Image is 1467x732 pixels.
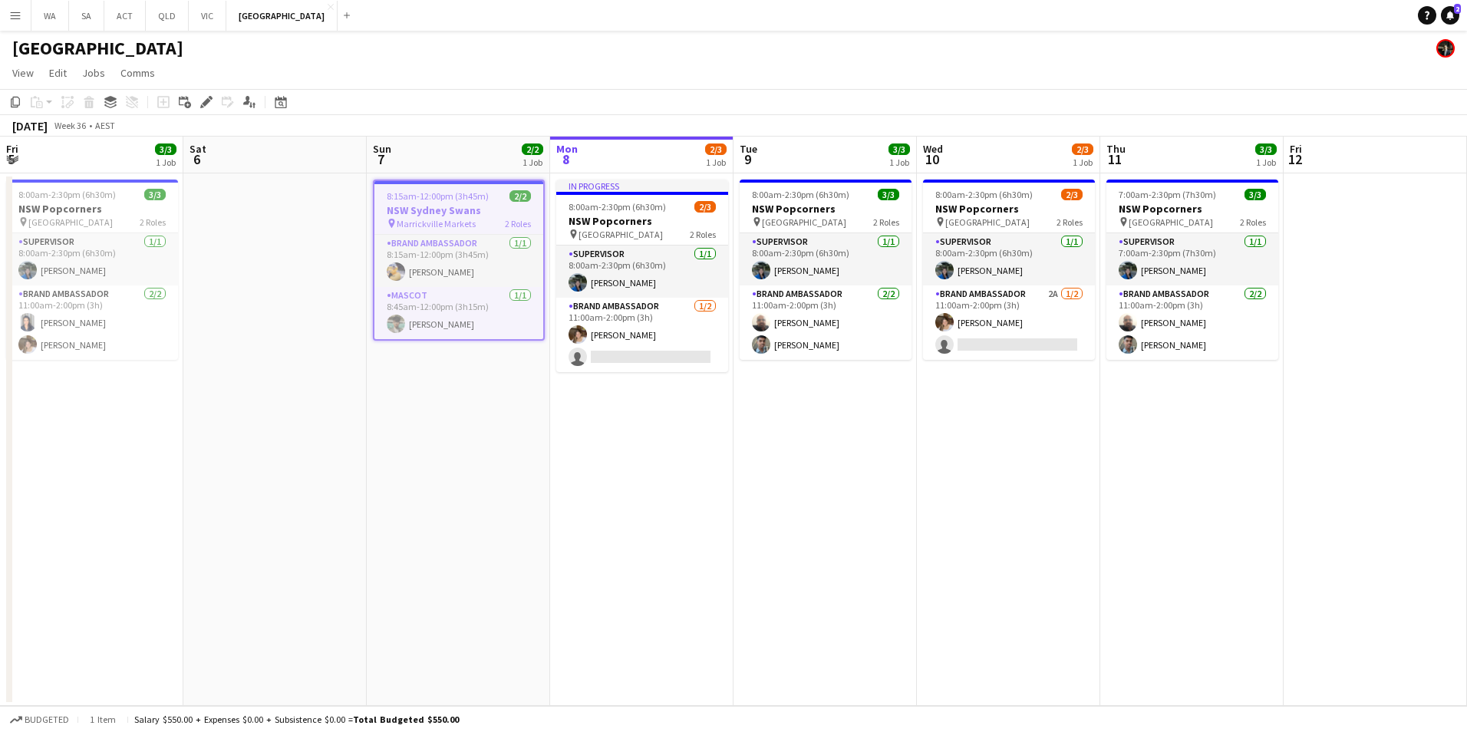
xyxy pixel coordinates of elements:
[25,714,69,725] span: Budgeted
[4,150,18,168] span: 5
[49,66,67,80] span: Edit
[935,189,1033,200] span: 8:00am-2:30pm (6h30m)
[1073,157,1093,168] div: 1 Job
[740,233,912,285] app-card-role: Supervisor1/18:00am-2:30pm (6h30m)[PERSON_NAME]
[921,150,943,168] span: 10
[373,180,545,341] app-job-card: 8:15am-12:00pm (3h45m)2/2NSW Sydney Swans Marrickville Markets2 RolesBrand Ambassador1/18:15am-12...
[140,216,166,228] span: 2 Roles
[155,143,176,155] span: 3/3
[740,285,912,360] app-card-role: Brand Ambassador2/211:00am-2:00pm (3h)[PERSON_NAME][PERSON_NAME]
[556,246,728,298] app-card-role: Supervisor1/18:00am-2:30pm (6h30m)[PERSON_NAME]
[120,66,155,80] span: Comms
[6,202,178,216] h3: NSW Popcorners
[190,142,206,156] span: Sat
[371,150,391,168] span: 7
[522,143,543,155] span: 2/2
[114,63,161,83] a: Comms
[945,216,1030,228] span: [GEOGRAPHIC_DATA]
[752,189,849,200] span: 8:00am-2:30pm (6h30m)
[43,63,73,83] a: Edit
[505,218,531,229] span: 2 Roles
[12,66,34,80] span: View
[6,63,40,83] a: View
[554,150,578,168] span: 8
[923,142,943,156] span: Wed
[878,189,899,200] span: 3/3
[873,216,899,228] span: 2 Roles
[69,1,104,31] button: SA
[740,142,757,156] span: Tue
[694,201,716,213] span: 2/3
[95,120,115,131] div: AEST
[737,150,757,168] span: 9
[76,63,111,83] a: Jobs
[387,190,489,202] span: 8:15am-12:00pm (3h45m)
[1106,285,1278,360] app-card-role: Brand Ambassador2/211:00am-2:00pm (3h)[PERSON_NAME][PERSON_NAME]
[1240,216,1266,228] span: 2 Roles
[1441,6,1459,25] a: 2
[556,180,728,192] div: In progress
[134,714,459,725] div: Salary $550.00 + Expenses $0.00 + Subsistence $0.00 =
[1290,142,1302,156] span: Fri
[226,1,338,31] button: [GEOGRAPHIC_DATA]
[1436,39,1455,58] app-user-avatar: Mauricio Torres Barquet
[8,711,71,728] button: Budgeted
[28,216,113,228] span: [GEOGRAPHIC_DATA]
[1106,180,1278,360] app-job-card: 7:00am-2:30pm (7h30m)3/3NSW Popcorners [GEOGRAPHIC_DATA]2 RolesSupervisor1/17:00am-2:30pm (7h30m)...
[31,1,69,31] button: WA
[373,142,391,156] span: Sun
[374,203,543,217] h3: NSW Sydney Swans
[6,180,178,360] app-job-card: 8:00am-2:30pm (6h30m)3/3NSW Popcorners [GEOGRAPHIC_DATA]2 RolesSupervisor1/18:00am-2:30pm (6h30m)...
[51,120,89,131] span: Week 36
[1061,189,1083,200] span: 2/3
[923,285,1095,360] app-card-role: Brand Ambassador2A1/211:00am-2:00pm (3h)[PERSON_NAME]
[1454,4,1461,14] span: 2
[12,118,48,134] div: [DATE]
[82,66,105,80] span: Jobs
[509,190,531,202] span: 2/2
[187,150,206,168] span: 6
[1129,216,1213,228] span: [GEOGRAPHIC_DATA]
[1255,143,1277,155] span: 3/3
[923,202,1095,216] h3: NSW Popcorners
[1106,233,1278,285] app-card-role: Supervisor1/17:00am-2:30pm (7h30m)[PERSON_NAME]
[156,157,176,168] div: 1 Job
[923,180,1095,360] app-job-card: 8:00am-2:30pm (6h30m)2/3NSW Popcorners [GEOGRAPHIC_DATA]2 RolesSupervisor1/18:00am-2:30pm (6h30m)...
[556,180,728,372] app-job-card: In progress8:00am-2:30pm (6h30m)2/3NSW Popcorners [GEOGRAPHIC_DATA]2 RolesSupervisor1/18:00am-2:3...
[1072,143,1093,155] span: 2/3
[104,1,146,31] button: ACT
[18,189,116,200] span: 8:00am-2:30pm (6h30m)
[12,37,183,60] h1: [GEOGRAPHIC_DATA]
[374,287,543,339] app-card-role: Mascot1/18:45am-12:00pm (3h15m)[PERSON_NAME]
[144,189,166,200] span: 3/3
[705,143,727,155] span: 2/3
[1057,216,1083,228] span: 2 Roles
[556,142,578,156] span: Mon
[6,142,18,156] span: Fri
[740,202,912,216] h3: NSW Popcorners
[146,1,189,31] button: QLD
[569,201,666,213] span: 8:00am-2:30pm (6h30m)
[523,157,542,168] div: 1 Job
[84,714,121,725] span: 1 item
[1106,142,1126,156] span: Thu
[6,233,178,285] app-card-role: Supervisor1/18:00am-2:30pm (6h30m)[PERSON_NAME]
[690,229,716,240] span: 2 Roles
[556,214,728,228] h3: NSW Popcorners
[1244,189,1266,200] span: 3/3
[889,157,909,168] div: 1 Job
[6,285,178,360] app-card-role: Brand Ambassador2/211:00am-2:00pm (3h)[PERSON_NAME][PERSON_NAME]
[706,157,726,168] div: 1 Job
[740,180,912,360] app-job-card: 8:00am-2:30pm (6h30m)3/3NSW Popcorners [GEOGRAPHIC_DATA]2 RolesSupervisor1/18:00am-2:30pm (6h30m)...
[1104,150,1126,168] span: 11
[1287,150,1302,168] span: 12
[1119,189,1216,200] span: 7:00am-2:30pm (7h30m)
[556,298,728,372] app-card-role: Brand Ambassador1/211:00am-2:00pm (3h)[PERSON_NAME]
[189,1,226,31] button: VIC
[397,218,476,229] span: Marrickville Markets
